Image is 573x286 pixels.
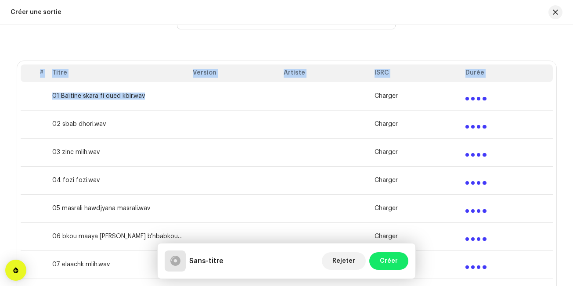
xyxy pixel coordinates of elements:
[375,121,398,128] span: Charger
[322,252,366,270] button: Rejeter
[49,82,189,110] td: 01 Baïtine skara fi oued kbir.wav
[375,149,398,156] span: Charger
[332,252,355,270] span: Rejeter
[375,93,398,100] span: Charger
[49,64,189,82] th: Titre
[189,64,280,82] th: Version
[189,256,223,266] h5: Sans-titre
[369,252,408,270] button: Créer
[49,194,189,222] td: 05 masrali hawdjyana masrali.wav
[462,64,553,82] th: Durée
[375,177,398,184] span: Charger
[49,250,189,279] td: 07 elaachk mlih.wav
[49,138,189,166] td: 03 zine mlih.wav
[49,166,189,194] td: 04 fozi fozi.wav
[49,110,189,138] td: 02 sbab dhori.wav
[5,260,26,281] div: Open Intercom Messenger
[280,64,371,82] th: Artiste
[380,252,398,270] span: Créer
[49,222,189,250] td: 06 bkou maaya [PERSON_NAME] b'hbabkoum.wav
[371,64,462,82] th: ISRC
[375,233,398,240] span: Charger
[375,205,398,212] span: Charger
